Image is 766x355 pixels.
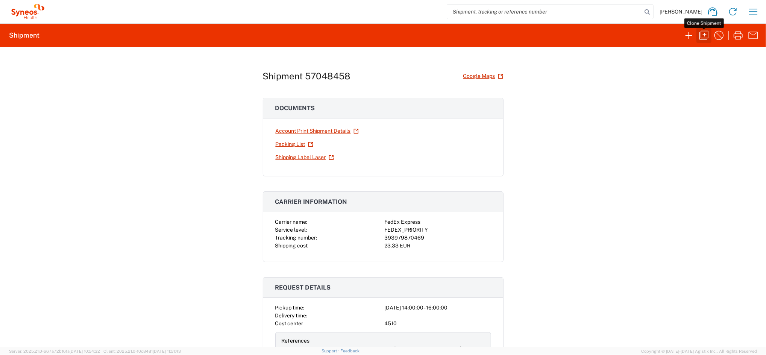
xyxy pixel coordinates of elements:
a: Shipping Label Laser [275,151,334,164]
a: Google Maps [463,70,504,83]
span: [DATE] 11:51:43 [153,349,181,353]
a: Support [322,349,340,353]
span: Shipping cost [275,243,308,249]
span: Pickup time: [275,305,305,311]
span: [PERSON_NAME] [660,8,702,15]
span: Delivery time: [275,313,308,319]
span: Carrier information [275,198,347,205]
span: References [282,338,310,344]
span: Cost center [275,320,303,326]
a: Feedback [340,349,359,353]
div: 4510 DEPARTMENTAL EXPENSE [385,345,485,353]
span: Carrier name: [275,219,308,225]
span: Client: 2025.21.0-f0c8481 [103,349,181,353]
div: FEDEX_PRIORITY [385,226,491,234]
div: 393979870469 [385,234,491,242]
div: Project [282,345,382,353]
span: Request details [275,284,331,291]
span: Copyright © [DATE]-[DATE] Agistix Inc., All Rights Reserved [641,348,757,355]
span: Tracking number: [275,235,317,241]
div: [DATE] 14:00:00 - 16:00:00 [385,304,491,312]
div: - [385,312,491,320]
h2: Shipment [9,31,39,40]
a: Packing List [275,138,314,151]
span: [DATE] 10:54:32 [70,349,100,353]
div: 23.33 EUR [385,242,491,250]
a: Account Print Shipment Details [275,124,359,138]
span: Service level: [275,227,307,233]
h1: Shipment 57048458 [263,71,351,82]
span: Server: 2025.21.0-667a72bf6fa [9,349,100,353]
input: Shipment, tracking or reference number [447,5,642,19]
div: 4510 [385,320,491,328]
span: Documents [275,105,315,112]
div: FedEx Express [385,218,491,226]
